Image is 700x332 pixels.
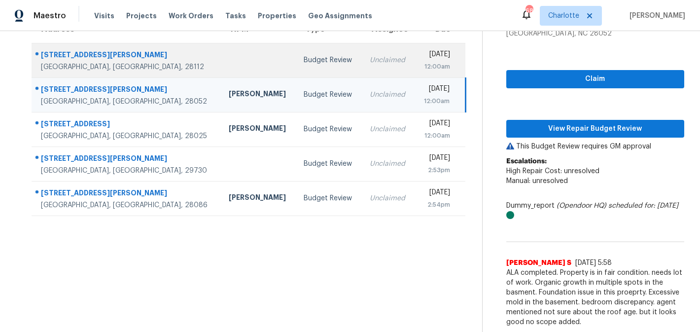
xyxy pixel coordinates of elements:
[370,55,407,65] div: Unclaimed
[422,49,450,62] div: [DATE]
[41,200,213,210] div: [GEOGRAPHIC_DATA], [GEOGRAPHIC_DATA], 28086
[41,97,213,107] div: [GEOGRAPHIC_DATA], [GEOGRAPHIC_DATA], 28052
[506,70,684,88] button: Claim
[229,192,288,205] div: [PERSON_NAME]
[304,193,354,203] div: Budget Review
[422,187,450,200] div: [DATE]
[422,118,450,131] div: [DATE]
[608,202,678,209] i: scheduled for: [DATE]
[41,188,213,200] div: [STREET_ADDRESS][PERSON_NAME]
[94,11,114,21] span: Visits
[370,159,407,169] div: Unclaimed
[41,131,213,141] div: [GEOGRAPHIC_DATA], [GEOGRAPHIC_DATA], 28025
[525,6,532,16] div: 68
[308,11,372,21] span: Geo Assignments
[422,165,450,175] div: 2:53pm
[506,158,547,165] b: Escalations:
[506,142,684,151] p: This Budget Review requires GM approval
[169,11,213,21] span: Work Orders
[422,96,450,106] div: 12:00am
[575,259,612,266] span: [DATE] 5:58
[506,201,684,221] div: Dummy_report
[514,123,676,135] span: View Repair Budget Review
[514,73,676,85] span: Claim
[370,124,407,134] div: Unclaimed
[506,120,684,138] button: View Repair Budget Review
[506,258,571,268] span: [PERSON_NAME] S
[422,62,450,72] div: 12:00am
[506,178,568,184] span: Manual: unresolved
[258,11,296,21] span: Properties
[422,200,450,210] div: 2:54pm
[626,11,685,21] span: [PERSON_NAME]
[41,119,213,131] div: [STREET_ADDRESS]
[370,193,407,203] div: Unclaimed
[229,89,288,101] div: [PERSON_NAME]
[422,153,450,165] div: [DATE]
[422,131,450,141] div: 12:00am
[41,50,213,62] div: [STREET_ADDRESS][PERSON_NAME]
[41,84,213,97] div: [STREET_ADDRESS][PERSON_NAME]
[126,11,157,21] span: Projects
[304,55,354,65] div: Budget Review
[506,168,599,175] span: High Repair Cost: unresolved
[41,166,213,176] div: [GEOGRAPHIC_DATA], [GEOGRAPHIC_DATA], 29730
[225,12,246,19] span: Tasks
[548,11,579,21] span: Charlotte
[506,268,684,327] span: ALA completed. Property is in fair condition. needs lot of work. Organic growth in multiple spots...
[41,62,213,72] div: [GEOGRAPHIC_DATA], [GEOGRAPHIC_DATA], 28112
[304,124,354,134] div: Budget Review
[304,159,354,169] div: Budget Review
[41,153,213,166] div: [STREET_ADDRESS][PERSON_NAME]
[506,29,684,38] div: [GEOGRAPHIC_DATA], NC 28052
[370,90,407,100] div: Unclaimed
[422,84,450,96] div: [DATE]
[304,90,354,100] div: Budget Review
[34,11,66,21] span: Maestro
[557,202,606,209] i: (Opendoor HQ)
[229,123,288,136] div: [PERSON_NAME]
